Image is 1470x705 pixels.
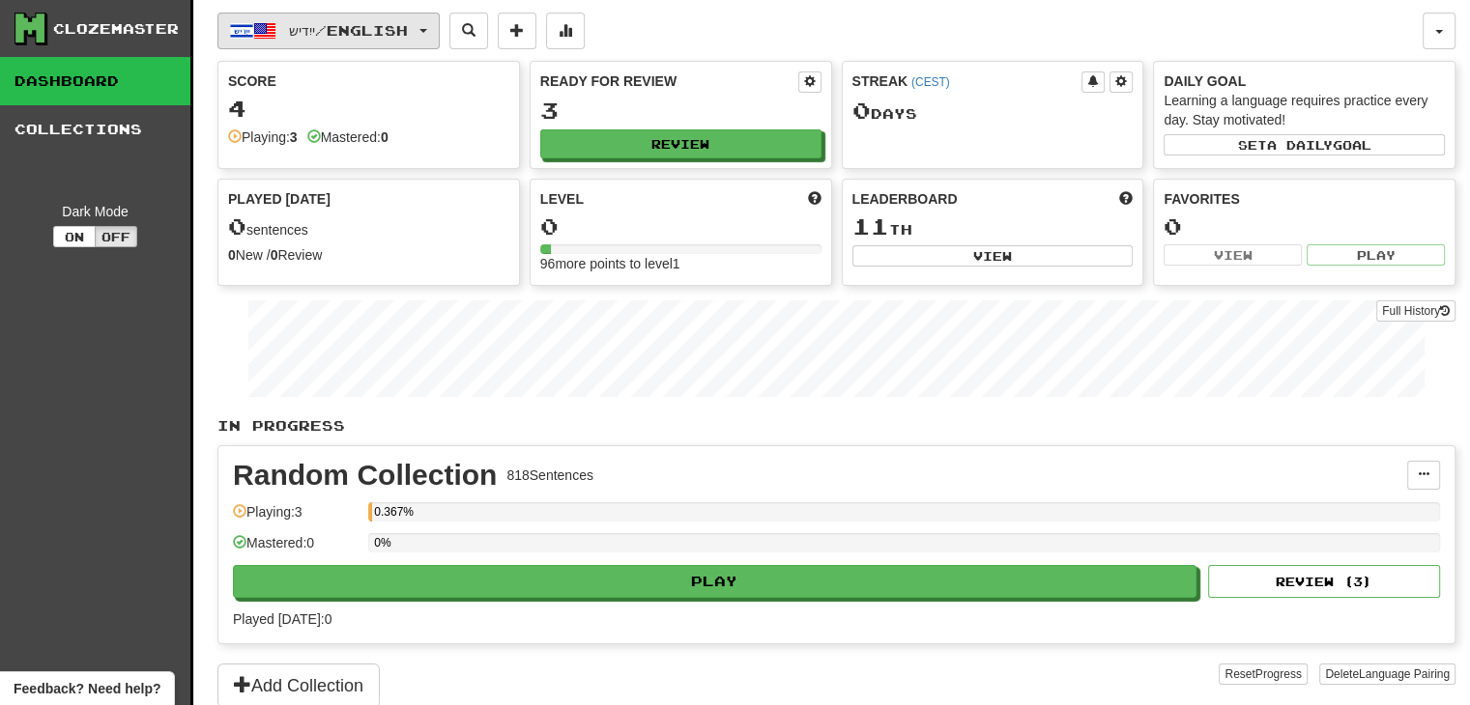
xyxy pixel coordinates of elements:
[808,189,821,209] span: Score more points to level up
[1359,667,1450,681] span: Language Pairing
[1164,71,1445,91] div: Daily Goal
[1119,189,1133,209] span: This week in points, UTC
[381,129,389,145] strong: 0
[228,71,509,91] div: Score
[852,97,871,124] span: 0
[506,465,593,485] div: 818 Sentences
[852,71,1082,91] div: Streak
[1164,134,1445,155] button: Seta dailygoal
[1255,667,1302,681] span: Progress
[1164,91,1445,129] div: Learning a language requires practice every day. Stay motivated!
[540,99,821,123] div: 3
[233,533,359,565] div: Mastered: 0
[95,226,137,247] button: Off
[290,129,298,145] strong: 3
[233,565,1196,598] button: Play
[1376,300,1456,322] a: Full History
[852,212,889,240] span: 11
[1267,138,1333,152] span: a daily
[228,214,509,240] div: sentences
[233,611,331,627] span: Played [DATE]: 0
[228,127,298,147] div: Playing:
[228,189,331,209] span: Played [DATE]
[852,99,1134,124] div: Day s
[217,13,440,49] button: ייִדיש/English
[307,127,389,147] div: Mastered:
[53,226,96,247] button: On
[852,214,1134,240] div: th
[217,416,1456,436] p: In Progress
[1164,244,1302,266] button: View
[1307,244,1445,266] button: Play
[271,247,278,263] strong: 0
[1164,189,1445,209] div: Favorites
[540,214,821,239] div: 0
[1164,214,1445,239] div: 0
[14,679,160,698] span: Open feedback widget
[540,254,821,273] div: 96 more points to level 1
[1319,663,1456,685] button: DeleteLanguage Pairing
[233,461,497,490] div: Random Collection
[289,22,408,39] span: ייִדיש / English
[546,13,585,49] button: More stats
[228,97,509,121] div: 4
[540,129,821,158] button: Review
[911,75,950,89] a: (CEST)
[14,202,176,221] div: Dark Mode
[852,245,1134,267] button: View
[53,19,179,39] div: Clozemaster
[228,245,509,265] div: New / Review
[1219,663,1307,685] button: ResetProgress
[233,502,359,534] div: Playing: 3
[1208,565,1440,598] button: Review (3)
[852,189,958,209] span: Leaderboard
[540,71,798,91] div: Ready for Review
[228,247,236,263] strong: 0
[498,13,536,49] button: Add sentence to collection
[540,189,584,209] span: Level
[228,212,246,240] span: 0
[449,13,488,49] button: Search sentences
